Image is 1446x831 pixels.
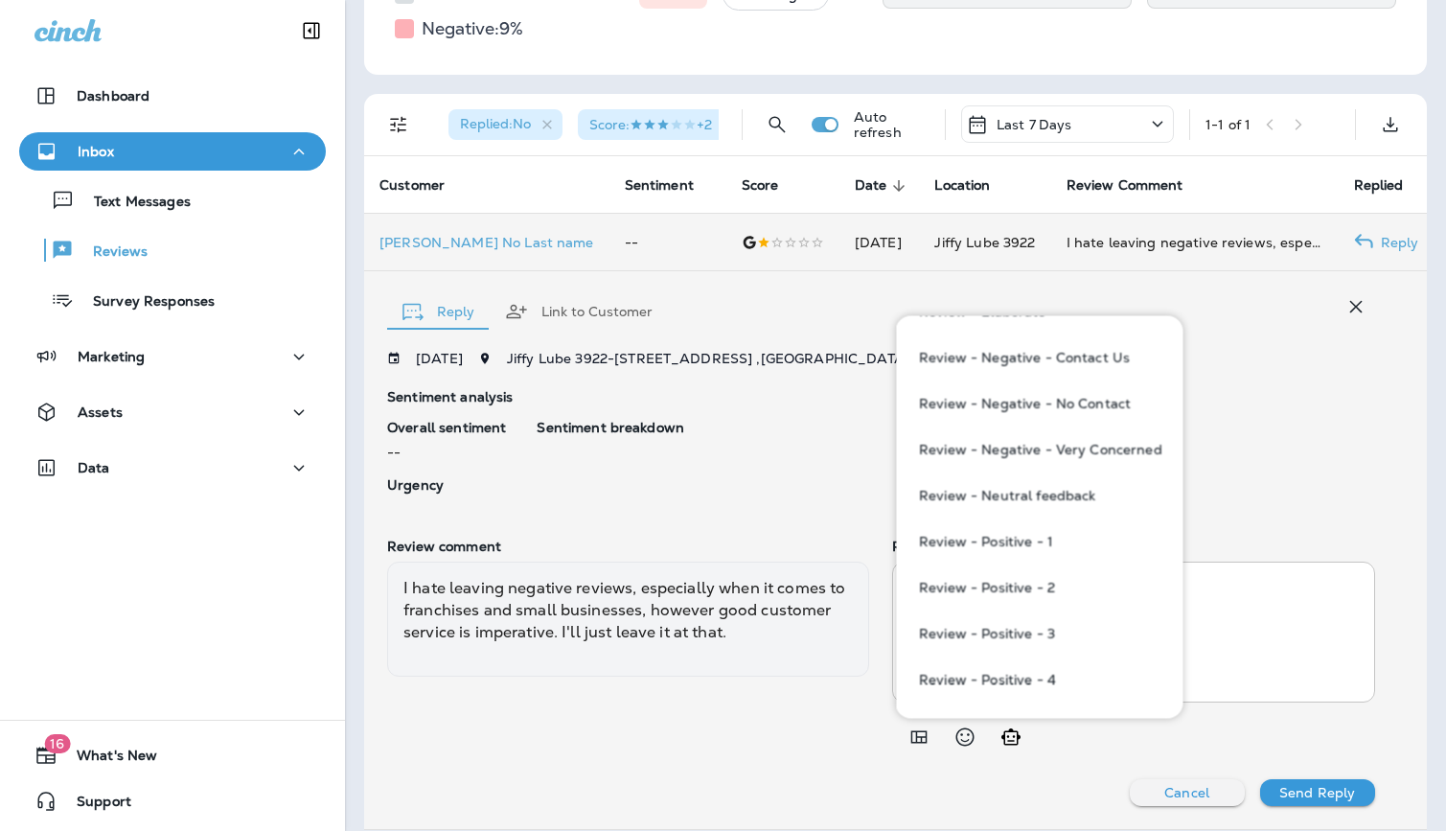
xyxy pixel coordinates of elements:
[490,277,668,346] button: Link to Customer
[387,389,1375,404] p: Sentiment analysis
[387,277,490,346] button: Reply
[416,351,463,366] p: [DATE]
[1067,233,1323,252] div: I hate leaving negative reviews, especially when it comes to franchises and small businesses, how...
[19,180,326,220] button: Text Messages
[1164,785,1209,800] p: Cancel
[448,109,562,140] div: Replied:No
[578,109,744,140] div: Score:3 Stars+2
[855,177,887,194] span: Date
[57,794,131,817] span: Support
[285,12,338,50] button: Collapse Sidebar
[1279,785,1355,800] p: Send Reply
[75,194,191,212] p: Text Messages
[609,214,726,271] td: --
[387,477,506,493] p: Urgency
[1067,177,1183,194] span: Review Comment
[19,449,326,487] button: Data
[379,177,445,194] span: Customer
[758,105,796,144] button: Search Reviews
[855,177,912,195] span: Date
[1371,105,1410,144] button: Export as CSV
[19,782,326,820] button: Support
[387,420,506,462] div: --
[387,562,869,677] div: I hate leaving negative reviews, especially when it comes to franchises and small businesses, how...
[892,539,1374,554] p: Response
[589,116,712,133] span: Score : +2
[379,105,418,144] button: Filters
[1067,177,1208,195] span: Review Comment
[44,734,70,753] span: 16
[422,13,523,44] h5: Negative: 9 %
[78,404,123,420] p: Assets
[387,539,869,554] p: Review comment
[1205,117,1251,132] div: 1 - 1 of 1
[911,658,1168,704] button: Review - Positive - 4
[57,748,157,771] span: What's New
[379,177,470,195] span: Customer
[537,420,1374,435] p: Sentiment breakdown
[379,235,594,250] div: Click to view Customer Drawer
[911,289,1168,335] button: Review - Elaborate
[78,349,145,364] p: Marketing
[997,117,1072,132] p: Last 7 Days
[934,177,990,194] span: Location
[74,293,215,312] p: Survey Responses
[78,144,114,159] p: Inbox
[19,230,326,270] button: Reviews
[1373,235,1419,250] p: Reply
[19,337,326,376] button: Marketing
[854,109,930,140] p: Auto refresh
[379,235,594,250] p: [PERSON_NAME] No Last name
[911,381,1168,427] button: Review - Negative - No Contact
[74,243,148,262] p: Reviews
[911,519,1168,566] button: Review - Positive - 1
[19,77,326,115] button: Dashboard
[911,566,1168,612] button: Review - Positive - 2
[1260,779,1375,806] button: Send Reply
[77,88,149,104] p: Dashboard
[742,177,804,195] span: Score
[934,234,1035,251] span: Jiffy Lube 3922
[911,335,1168,381] button: Review - Negative - Contact Us
[992,718,1030,756] button: Generate AI response
[19,280,326,320] button: Survey Responses
[946,718,984,756] button: Select an emoji
[19,132,326,171] button: Inbox
[911,612,1168,658] button: Review - Positive - 3
[911,427,1168,473] button: Review - Negative - Very Concerned
[1130,779,1245,806] button: Cancel
[507,350,978,367] span: Jiffy Lube 3922 - [STREET_ADDRESS] , [GEOGRAPHIC_DATA] , CO 80219
[911,473,1168,519] button: Review - Neutral feedback
[625,177,694,194] span: Sentiment
[1354,177,1429,195] span: Replied
[900,718,938,756] button: Add in a premade template
[1354,177,1404,194] span: Replied
[78,460,110,475] p: Data
[19,393,326,431] button: Assets
[19,736,326,774] button: 16What's New
[460,115,531,132] span: Replied : No
[387,420,506,435] p: Overall sentiment
[839,214,920,271] td: [DATE]
[625,177,719,195] span: Sentiment
[934,177,1015,195] span: Location
[742,177,779,194] span: Score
